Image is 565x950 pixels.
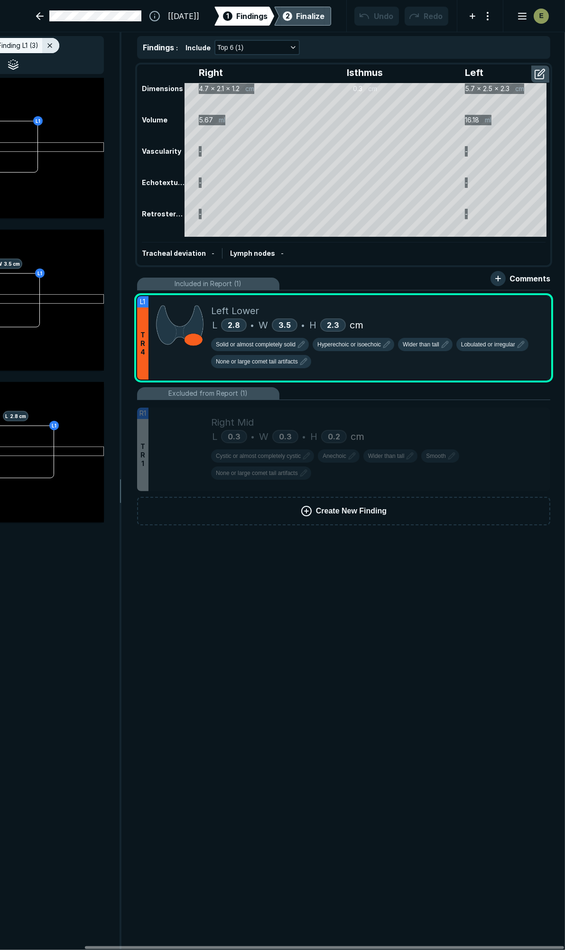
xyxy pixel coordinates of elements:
[328,432,340,441] span: 0.2
[278,320,291,330] span: 3.5
[509,273,550,284] span: Comments
[211,415,254,429] span: Right Mid
[403,340,439,349] span: Wider than tall
[216,452,301,460] span: Cystic or almost completely cystic
[139,408,146,419] span: R1
[461,340,515,349] span: Lobulated or irregular
[211,304,259,318] span: Left Lower
[226,11,229,21] span: 1
[259,429,269,444] span: W
[286,11,290,21] span: 2
[176,44,178,52] span: :
[302,431,306,442] span: •
[250,319,254,331] span: •
[259,318,268,332] span: W
[236,10,268,22] span: Findings
[214,7,274,26] div: 1Findings
[279,432,292,441] span: 0.3
[539,11,544,21] span: E
[426,452,445,460] span: Smooth
[217,42,243,53] span: Top 6 (1)
[137,387,550,400] li: Excluded from Report (1)
[327,320,339,330] span: 2.3
[216,340,296,349] span: Solid or almost completely solid
[296,10,324,22] div: Finalize
[405,7,448,26] button: Redo
[175,279,242,289] span: Included in Report (1)
[274,7,331,26] div: 2Finalize
[143,43,174,52] span: Findings
[212,429,217,444] span: L
[169,388,248,399] span: Excluded from Report (1)
[251,431,254,442] span: •
[228,320,240,330] span: 2.8
[301,319,305,331] span: •
[140,331,145,356] span: T R 4
[185,43,211,53] span: Include
[3,411,28,421] span: L 2.8 cm
[15,6,23,27] a: See-Mode Logo
[323,452,346,460] span: Anechoic
[212,318,217,332] span: L
[228,432,241,441] span: 0.3
[511,7,551,26] button: avatar-name
[316,505,387,517] span: Create New Finding
[137,296,550,380] li: L1TR4Left LowerL2.8•W3.5•H2.3cm
[351,429,364,444] span: cm
[368,452,405,460] span: Wider than tall
[350,318,363,332] span: cm
[309,318,316,332] span: H
[156,304,204,346] img: HfFrKAAAAAZJREFUAwBy253Rw7PPvQAAAABJRU5ErkJggg==
[140,442,145,468] span: T R 1
[230,249,275,257] span: Lymph nodes
[354,7,399,26] button: Undo
[310,429,317,444] span: H
[137,408,550,491] li: R1TR1Right MidL0.3•W0.3•H0.2cm
[168,10,199,22] span: [[DATE]]
[216,357,298,366] span: None or large comet tail artifacts
[317,340,381,349] span: Hyperechoic or isoechoic
[140,297,146,307] span: L1
[137,497,550,525] button: Create New Finding
[212,249,214,257] span: -
[216,469,298,477] span: None or large comet tail artifacts
[281,249,284,257] span: -
[534,9,549,24] div: avatar-name
[142,249,206,257] span: Tracheal deviation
